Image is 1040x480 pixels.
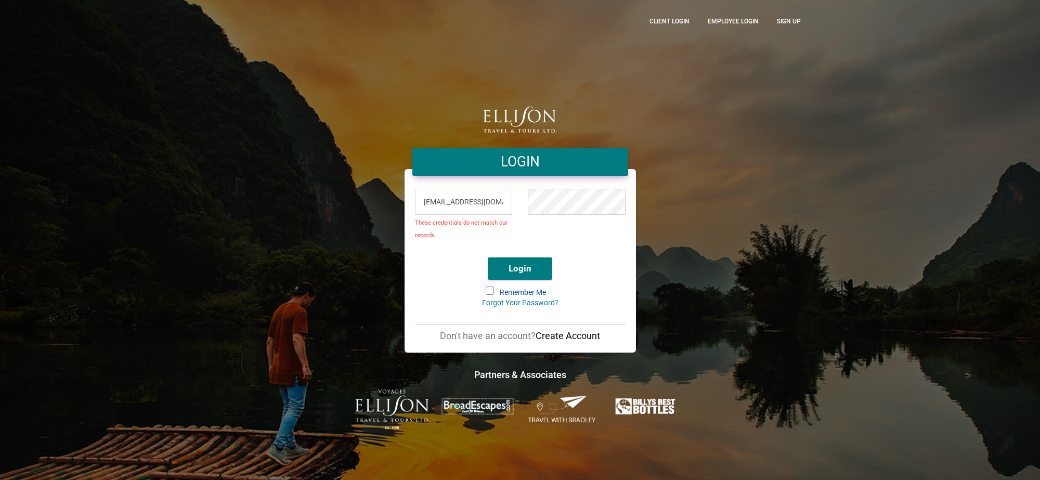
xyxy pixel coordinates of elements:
[483,107,557,133] img: logo.png
[440,397,515,416] img: broadescapes.png
[415,330,626,342] p: Don't have an account?
[231,368,809,381] h4: Partners & Associates
[415,219,508,239] strong: These credentials do not match our records.
[488,257,552,280] button: Login
[610,395,685,418] img: Billys-Best-Bottles.png
[700,8,766,34] a: Employee Login
[487,288,554,298] label: Remember Me
[536,330,600,341] a: Create Account
[769,8,809,34] a: Sign up
[642,8,697,34] a: CLient Login
[482,299,558,307] a: Forgot Your Password?
[420,152,620,172] h4: LOGIN
[355,390,430,430] img: ET-Voyages-text-colour-Logo-with-est.png
[525,395,600,424] img: Travel-With-Bradley.png
[415,189,513,215] input: Email Address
